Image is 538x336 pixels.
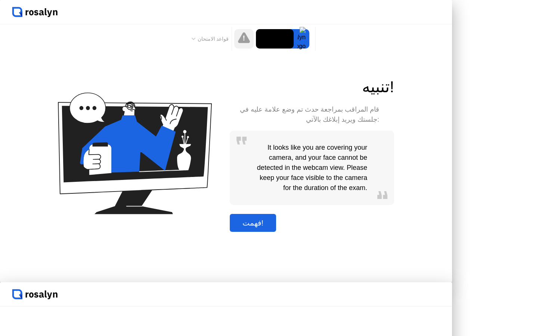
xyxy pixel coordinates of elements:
div: قام المراقب بمراجعة حدث تم وضع علامة عليه في جلستك ويريد إبلاغك بالآتي: [230,105,379,125]
div: تنبيه! [230,75,394,99]
div: فهمت! [232,219,274,227]
div: It looks like you are covering your camera, and your face cannot be detected in the webcam view. ... [254,131,370,205]
button: قواعد الامتحان [189,35,231,42]
button: فهمت! [230,214,276,232]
